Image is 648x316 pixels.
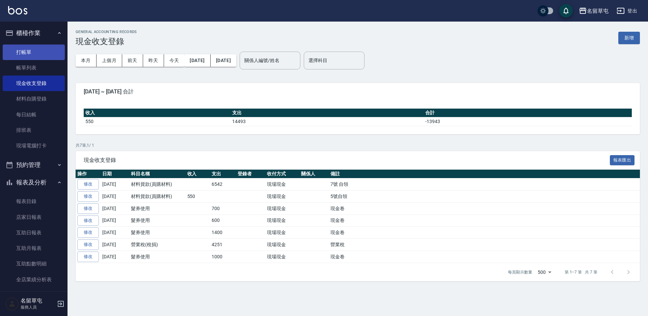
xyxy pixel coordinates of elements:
td: [DATE] [101,214,129,227]
td: 現場現金 [265,214,299,227]
img: Person [5,297,19,311]
td: 現金卷 [329,227,640,239]
th: 登錄者 [236,170,265,178]
img: Logo [8,6,27,15]
td: [DATE] [101,202,129,214]
a: 修改 [77,216,99,226]
a: 現金收支登錄 [3,76,65,91]
button: 昨天 [143,54,164,67]
td: 現金卷 [329,202,640,214]
th: 科目名稱 [129,170,186,178]
td: 7號 自領 [329,178,640,191]
a: 店家日報表 [3,209,65,225]
td: [DATE] [101,178,129,191]
a: 修改 [77,179,99,190]
button: [DATE] [211,54,236,67]
a: 互助日報表 [3,225,65,240]
th: 關係人 [299,170,329,178]
a: 修改 [77,227,99,238]
th: 日期 [101,170,129,178]
td: [DATE] [101,251,129,263]
th: 支出 [210,170,236,178]
td: 14493 [231,117,424,126]
p: 每頁顯示數量 [508,269,532,275]
a: 互助點數明細 [3,256,65,271]
p: 第 1–7 筆 共 7 筆 [565,269,597,275]
td: 髮券使用 [129,202,186,214]
button: 新增 [618,32,640,44]
button: 登出 [614,5,640,17]
td: [DATE] [101,239,129,251]
a: 帳單列表 [3,60,65,76]
a: 材料自購登錄 [3,91,65,107]
button: 前天 [122,54,143,67]
td: 550 [186,191,210,203]
a: 全店業績分析表 [3,272,65,287]
a: 修改 [77,252,99,262]
td: 現場現金 [265,202,299,214]
td: 600 [210,214,236,227]
a: 修改 [77,191,99,202]
button: 預約管理 [3,156,65,174]
th: 收入 [84,109,231,117]
td: [DATE] [101,227,129,239]
a: 報表匯出 [610,156,635,163]
a: 排班表 [3,122,65,138]
th: 收付方式 [265,170,299,178]
td: 現場現金 [265,178,299,191]
button: save [559,4,573,18]
td: 5號自領 [329,191,640,203]
td: 現金卷 [329,214,640,227]
th: 收入 [186,170,210,178]
a: 營業統計分析表 [3,287,65,303]
td: 現金卷 [329,251,640,263]
td: [DATE] [101,191,129,203]
h5: 名留草屯 [21,297,55,304]
a: 打帳單 [3,45,65,60]
span: 現金收支登錄 [84,157,610,164]
button: 今天 [164,54,185,67]
th: 備註 [329,170,640,178]
td: 現場現金 [265,239,299,251]
p: 共 7 筆, 1 / 1 [76,142,640,148]
td: 營業稅(稅捐) [129,239,186,251]
button: [DATE] [184,54,210,67]
h3: 現金收支登錄 [76,37,137,46]
td: 6542 [210,178,236,191]
td: 550 [84,117,231,126]
button: 名留草屯 [576,4,611,18]
td: 現場現金 [265,251,299,263]
button: 本月 [76,54,97,67]
th: 支出 [231,109,424,117]
button: 上個月 [97,54,122,67]
span: [DATE] ~ [DATE] 合計 [84,88,632,95]
td: 1400 [210,227,236,239]
td: 材料貨款(員購材料) [129,191,186,203]
p: 服務人員 [21,304,55,310]
div: 名留草屯 [587,7,609,15]
td: 4251 [210,239,236,251]
td: 700 [210,202,236,214]
a: 新增 [618,34,640,41]
td: 營業稅 [329,239,640,251]
th: 合計 [424,109,632,117]
a: 每日結帳 [3,107,65,122]
a: 報表目錄 [3,194,65,209]
a: 現場電腦打卡 [3,138,65,153]
a: 修改 [77,203,99,214]
td: 髮券使用 [129,214,186,227]
td: 現場現金 [265,227,299,239]
th: 操作 [76,170,101,178]
td: -13943 [424,117,632,126]
a: 修改 [77,239,99,250]
a: 互助月報表 [3,240,65,256]
div: 500 [535,263,554,281]
button: 報表及分析 [3,174,65,191]
td: 髮券使用 [129,227,186,239]
td: 髮券使用 [129,251,186,263]
td: 現場現金 [265,191,299,203]
button: 報表匯出 [610,155,635,166]
td: 材料貨款(員購材料) [129,178,186,191]
td: 1000 [210,251,236,263]
h2: GENERAL ACCOUNTING RECORDS [76,30,137,34]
